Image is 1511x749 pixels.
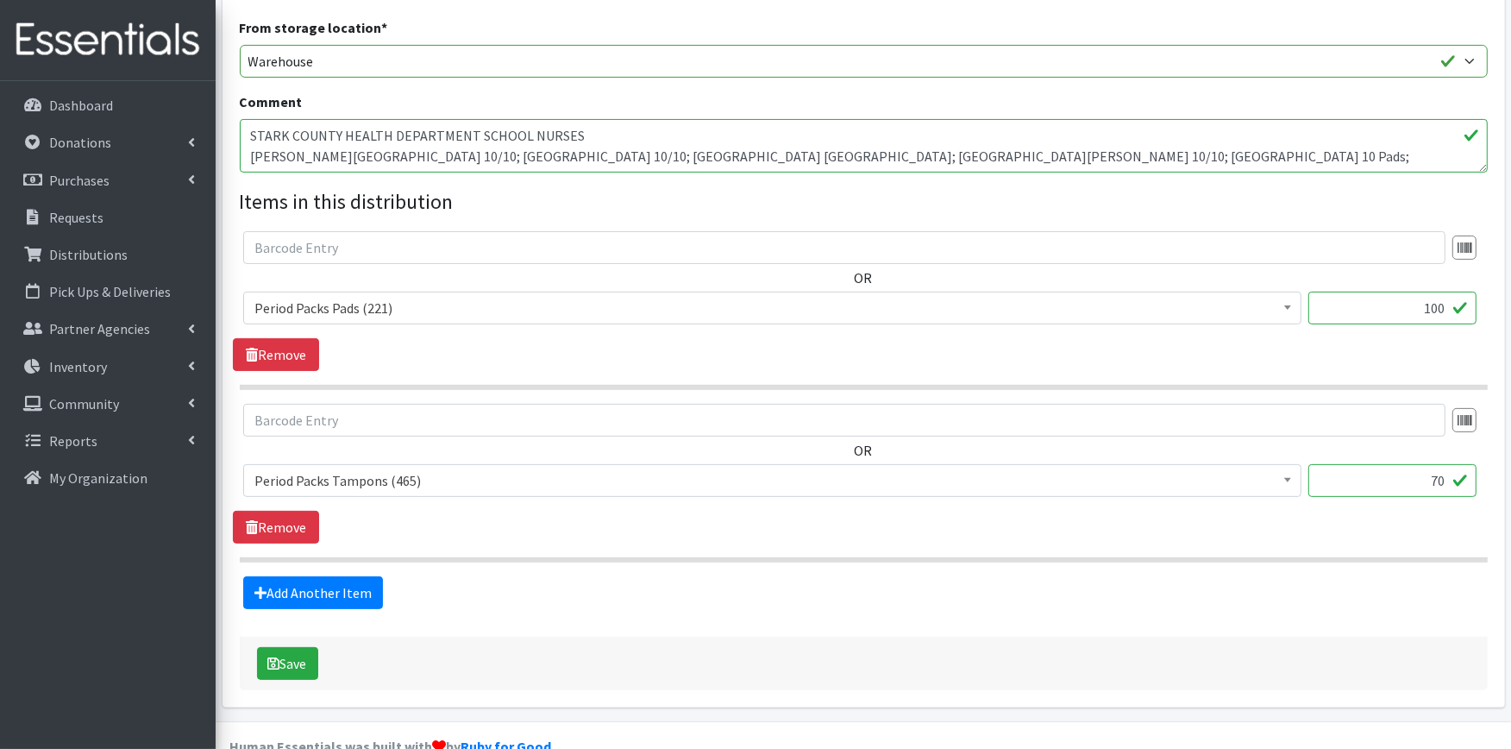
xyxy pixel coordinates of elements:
[7,461,209,495] a: My Organization
[855,440,873,461] label: OR
[243,231,1445,264] input: Barcode Entry
[257,647,318,680] button: Save
[382,19,388,36] abbr: required
[7,88,209,123] a: Dashboard
[49,172,110,189] p: Purchases
[7,163,209,198] a: Purchases
[7,11,209,69] img: HumanEssentials
[243,576,383,609] a: Add Another Item
[7,274,209,309] a: Pick Ups & Deliveries
[49,395,119,412] p: Community
[7,200,209,235] a: Requests
[49,209,103,226] p: Requests
[49,246,128,263] p: Distributions
[1308,292,1477,324] input: Quantity
[7,387,209,421] a: Community
[49,320,150,337] p: Partner Agencies
[49,469,147,487] p: My Organization
[233,511,319,544] a: Remove
[243,464,1301,497] span: Period Packs Tampons (465)
[49,283,171,300] p: Pick Ups & Deliveries
[254,296,1290,320] span: Period Packs Pads (221)
[7,312,209,346] a: Partner Agencies
[7,349,209,384] a: Inventory
[240,17,388,38] label: From storage location
[240,119,1488,173] textarea: STARK COUNTY HEALTH DEPARTMENT SCHOOL NURSES [PERSON_NAME][GEOGRAPHIC_DATA] 10/10; [GEOGRAPHIC_DA...
[49,134,111,151] p: Donations
[243,292,1301,324] span: Period Packs Pads (221)
[233,338,319,371] a: Remove
[49,97,113,114] p: Dashboard
[254,469,1290,493] span: Period Packs Tampons (465)
[240,186,1488,217] legend: Items in this distribution
[49,358,107,375] p: Inventory
[240,91,303,112] label: Comment
[49,432,97,450] p: Reports
[7,237,209,272] a: Distributions
[7,424,209,458] a: Reports
[7,125,209,160] a: Donations
[243,404,1445,437] input: Barcode Entry
[1308,464,1477,497] input: Quantity
[855,267,873,288] label: OR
